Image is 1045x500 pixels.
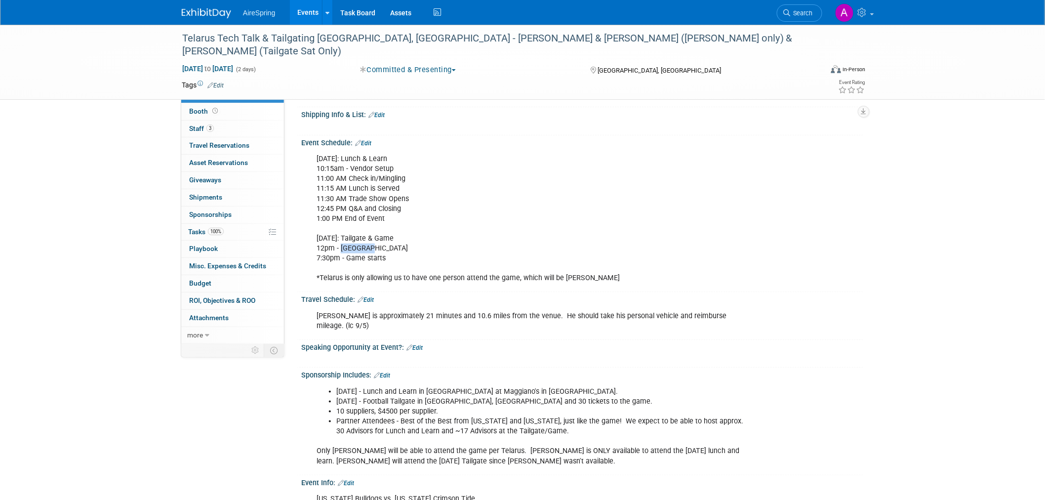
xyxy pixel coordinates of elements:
div: Event Info: [301,475,863,488]
td: Personalize Event Tab Strip [247,344,264,357]
a: Edit [358,296,374,303]
span: Budget [189,279,211,287]
a: ROI, Objectives & ROO [181,292,284,309]
span: AireSpring [243,9,275,17]
span: Booth not reserved yet [210,107,220,115]
a: more [181,327,284,344]
span: ROI, Objectives & ROO [189,296,255,304]
a: Giveaways [181,172,284,189]
a: Travel Reservations [181,137,284,154]
span: 100% [208,228,224,235]
span: Misc. Expenses & Credits [189,262,266,270]
a: Asset Reservations [181,155,284,171]
span: more [187,331,203,339]
span: (2 days) [235,66,256,73]
div: Event Schedule: [301,135,863,148]
div: Only [PERSON_NAME] will be able to attend the game per Telarus. [PERSON_NAME] is ONLY available t... [310,382,755,471]
div: Speaking Opportunity at Event?: [301,340,863,353]
a: Edit [338,480,354,487]
a: Shipments [181,189,284,206]
div: Event Format [764,64,866,79]
a: Edit [355,140,371,147]
span: Booth [189,107,220,115]
a: Attachments [181,310,284,327]
div: In-Person [843,66,866,73]
a: Sponsorships [181,207,284,223]
td: Toggle Event Tabs [264,344,284,357]
span: Attachments [189,314,229,322]
li: [DATE] - Football Tailgate in [GEOGRAPHIC_DATA], [GEOGRAPHIC_DATA] and 30 tickets to the game. [336,397,749,407]
span: Tasks [188,228,224,236]
span: Playbook [189,245,218,252]
a: Edit [374,372,390,379]
a: Tasks100% [181,224,284,241]
a: Budget [181,275,284,292]
img: Aila Ortiaga [835,3,854,22]
a: Misc. Expenses & Credits [181,258,284,275]
li: Partner Attendees - Best of the Best from [US_STATE] and [US_STATE], just like the game! We expec... [336,417,749,436]
a: Booth [181,103,284,120]
button: Committed & Presenting [357,65,460,75]
span: Giveaways [189,176,221,184]
a: Staff3 [181,121,284,137]
span: Sponsorships [189,210,232,218]
li: 10 suppliers, $4500 per supplier. [336,407,749,417]
div: [DATE]: Lunch & Learn 10:15am - Vendor Setup 11:00 AM Check in/Mingling 11:15 AM Lunch is Served ... [310,149,755,288]
div: [PERSON_NAME] is approximately 21 minutes and 10.6 miles from the venue. He should take his perso... [310,306,755,336]
div: Sponsorship Includes: [301,368,863,380]
div: Event Rating [839,80,865,85]
div: Travel Schedule: [301,292,863,305]
a: Edit [207,82,224,89]
a: Edit [368,112,385,119]
span: Staff [189,125,214,132]
span: [DATE] [DATE] [182,64,234,73]
span: Search [790,9,813,17]
a: Playbook [181,241,284,257]
img: Format-Inperson.png [831,65,841,73]
li: [DATE] - Lunch and Learn in [GEOGRAPHIC_DATA] at Maggiano's in [GEOGRAPHIC_DATA]. [336,387,749,397]
span: 3 [206,125,214,132]
a: Edit [406,344,423,351]
td: Tags [182,80,224,90]
span: to [203,65,212,73]
div: Telarus Tech Talk & Tailgating [GEOGRAPHIC_DATA], [GEOGRAPHIC_DATA] - [PERSON_NAME] & [PERSON_NAM... [179,30,807,60]
span: Shipments [189,193,222,201]
span: Travel Reservations [189,141,249,149]
img: ExhibitDay [182,8,231,18]
span: Asset Reservations [189,159,248,167]
div: Shipping Info & List: [301,107,863,120]
span: [GEOGRAPHIC_DATA], [GEOGRAPHIC_DATA] [598,67,721,74]
a: Search [777,4,822,22]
